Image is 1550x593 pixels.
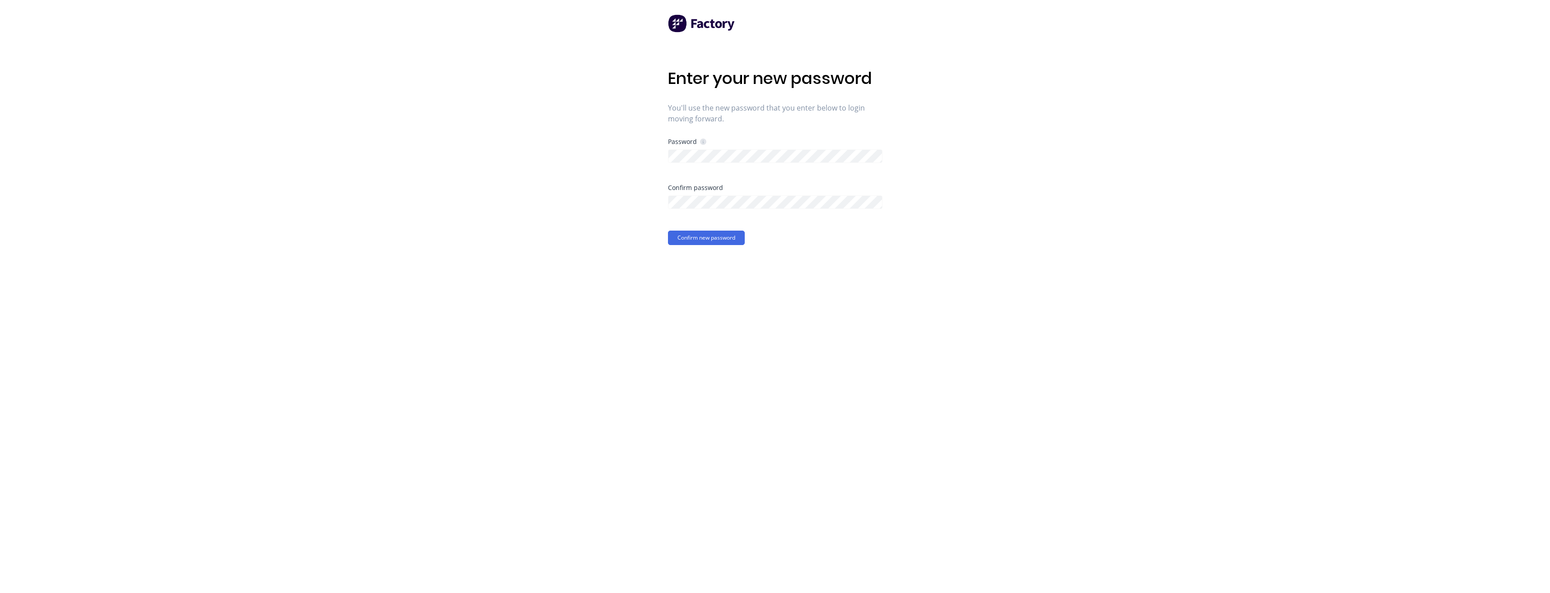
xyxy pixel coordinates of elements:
h1: Enter your new password [668,69,882,88]
button: Confirm new password [668,231,745,245]
img: Factory [668,14,736,32]
span: You'll use the new password that you enter below to login moving forward. [668,102,882,124]
div: Confirm password [668,185,882,191]
div: Password [668,137,706,146]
